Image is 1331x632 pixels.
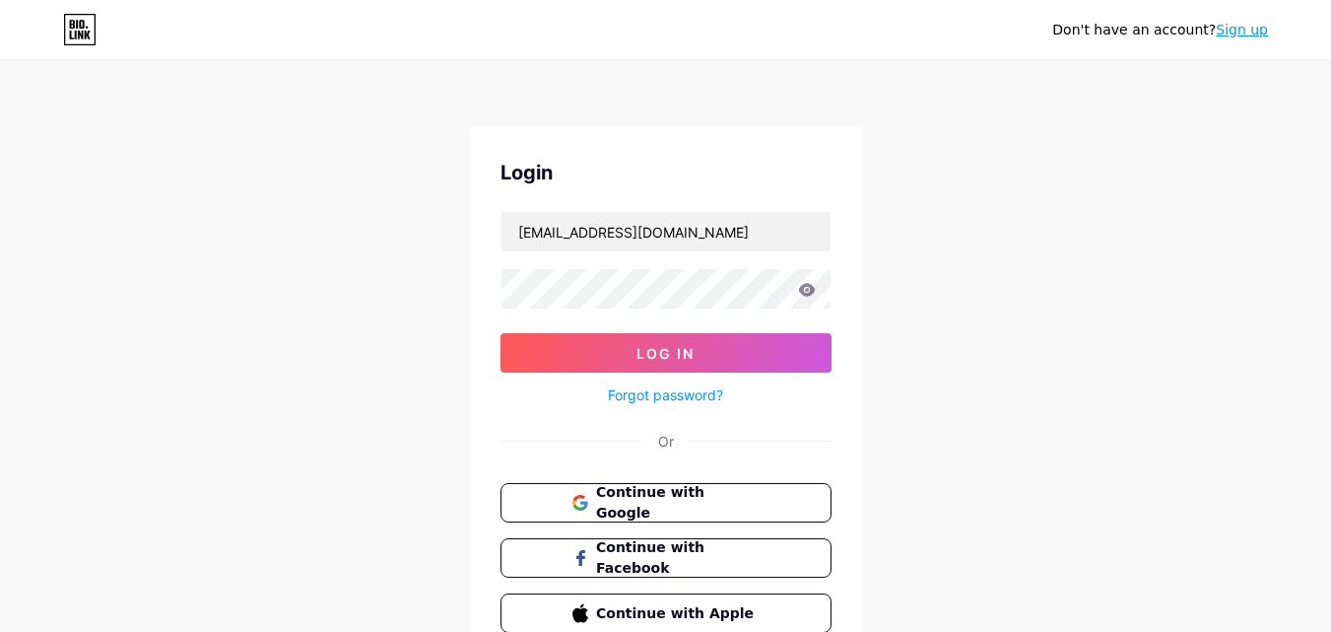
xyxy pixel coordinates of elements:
[500,538,832,578] button: Continue with Facebook
[500,483,832,523] button: Continue with Google
[608,385,723,405] a: Forgot password?
[636,345,695,362] span: Log In
[1052,20,1268,40] div: Don't have an account?
[501,212,831,251] input: Username
[596,482,759,524] span: Continue with Google
[500,158,832,187] div: Login
[500,333,832,373] button: Log In
[596,603,759,624] span: Continue with Apple
[1216,22,1268,37] a: Sign up
[596,537,759,579] span: Continue with Facebook
[658,431,674,452] div: Or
